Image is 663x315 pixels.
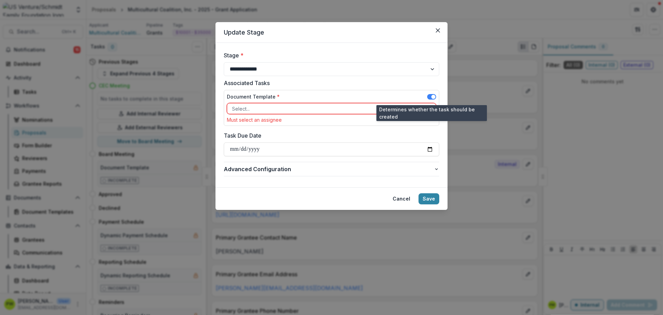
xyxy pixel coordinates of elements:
[388,193,414,204] button: Cancel
[215,22,448,43] header: Update Stage
[224,79,435,87] label: Associated Tasks
[224,51,435,59] label: Stage
[227,117,436,123] div: Must select an assignee
[227,93,280,100] label: Document Template
[224,162,439,176] button: Advanced Configuration
[224,131,435,140] label: Task Due Date
[419,193,439,204] button: Save
[224,165,434,173] span: Advanced Configuration
[432,25,443,36] button: Close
